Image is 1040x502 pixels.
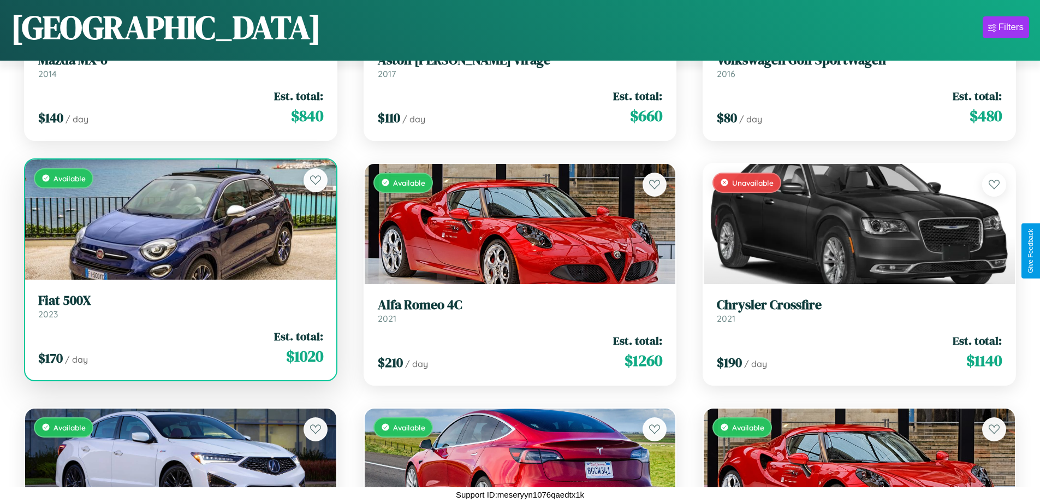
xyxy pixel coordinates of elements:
span: / day [739,114,762,125]
a: Alfa Romeo 4C2021 [378,297,663,324]
span: $ 1020 [286,345,323,367]
span: Est. total: [274,328,323,344]
span: / day [65,354,88,365]
a: Fiat 500X2023 [38,293,323,320]
span: Est. total: [274,88,323,104]
span: $ 660 [630,105,662,127]
h1: [GEOGRAPHIC_DATA] [11,5,321,50]
span: $ 1260 [625,350,662,371]
h3: Mazda MX-6 [38,52,323,68]
span: 2016 [717,68,735,79]
span: 2017 [378,68,396,79]
div: Give Feedback [1027,229,1035,273]
span: Est. total: [953,333,1002,349]
span: $ 210 [378,353,403,371]
span: 2014 [38,68,57,79]
span: 2021 [717,313,735,324]
span: Available [732,423,764,432]
span: / day [405,358,428,369]
span: Available [393,178,425,187]
span: Est. total: [613,88,662,104]
span: $ 80 [717,109,737,127]
span: Est. total: [613,333,662,349]
span: / day [744,358,767,369]
span: $ 170 [38,349,63,367]
a: Volkswagen Golf SportWagen2016 [717,52,1002,79]
span: Available [393,423,425,432]
p: Support ID: meseryyn1076qaedtx1k [456,487,584,502]
div: Filters [999,22,1024,33]
h3: Chrysler Crossfire [717,297,1002,313]
span: Available [54,423,86,432]
span: Unavailable [732,178,774,187]
h3: Fiat 500X [38,293,323,309]
span: $ 840 [291,105,323,127]
a: Chrysler Crossfire2021 [717,297,1002,324]
span: $ 1140 [966,350,1002,371]
span: 2021 [378,313,396,324]
span: $ 110 [378,109,400,127]
span: $ 190 [717,353,742,371]
h3: Volkswagen Golf SportWagen [717,52,1002,68]
span: / day [66,114,88,125]
span: / day [402,114,425,125]
h3: Aston [PERSON_NAME] Virage [378,52,663,68]
span: Est. total: [953,88,1002,104]
button: Filters [983,16,1029,38]
span: Available [54,174,86,183]
a: Mazda MX-62014 [38,52,323,79]
h3: Alfa Romeo 4C [378,297,663,313]
span: 2023 [38,309,58,320]
span: $ 140 [38,109,63,127]
span: $ 480 [970,105,1002,127]
a: Aston [PERSON_NAME] Virage2017 [378,52,663,79]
